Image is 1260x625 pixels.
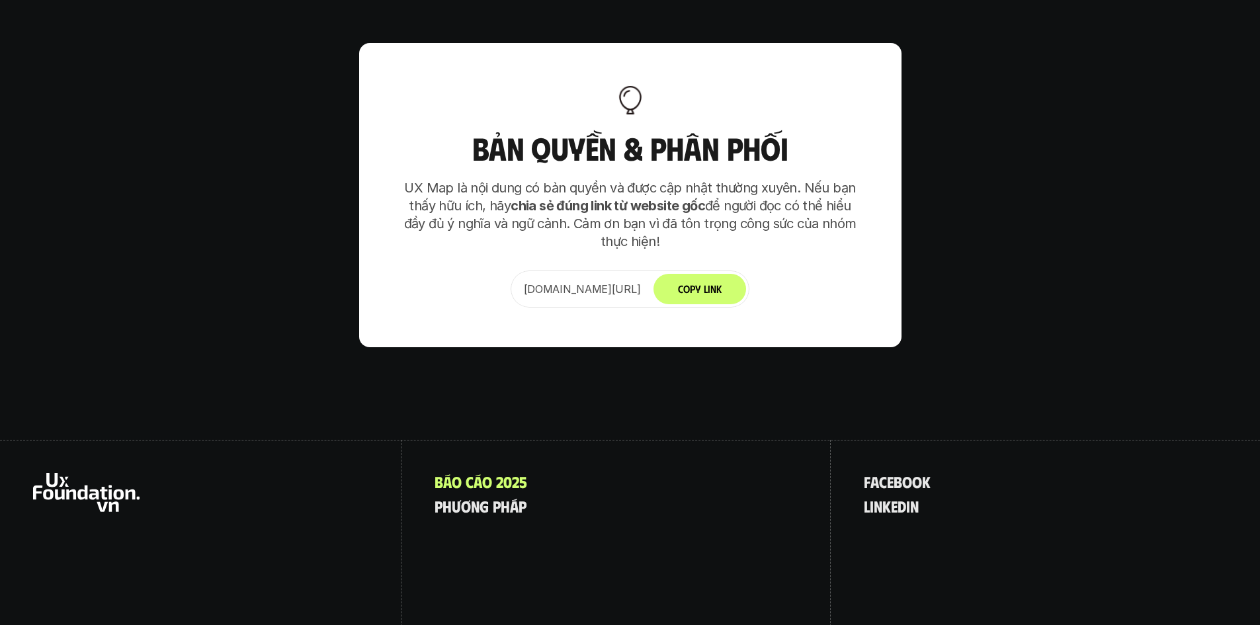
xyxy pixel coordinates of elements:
p: UX Map là nội dung có bản quyền và được cập nhật thường xuyên. Nếu bạn thấy hữu ích, hãy để người... [399,179,862,251]
span: b [894,473,902,490]
span: f [864,473,870,490]
a: phươngpháp [435,497,526,515]
span: 2 [512,473,519,490]
span: ơ [461,497,471,515]
span: i [870,497,874,515]
span: o [902,473,912,490]
button: Copy Link [653,274,746,304]
span: á [510,497,519,515]
span: o [482,473,492,490]
span: á [474,473,482,490]
span: á [443,473,452,490]
span: n [874,497,882,515]
span: 5 [519,473,527,490]
span: o [912,473,922,490]
span: n [471,497,480,515]
h3: Bản quyền & Phân phối [399,131,862,166]
span: c [879,473,887,490]
strong: chia sẻ đúng link từ website gốc [511,198,705,214]
span: g [480,497,489,515]
span: p [493,497,501,515]
p: [DOMAIN_NAME][URL] [524,281,641,297]
span: l [864,497,870,515]
span: h [501,497,510,515]
span: o [452,473,462,490]
a: Báocáo2025 [435,473,527,490]
span: e [891,497,898,515]
span: 0 [503,473,512,490]
span: n [910,497,919,515]
span: k [922,473,931,490]
span: ư [452,497,461,515]
a: facebook [864,473,931,490]
span: e [887,473,894,490]
span: c [466,473,474,490]
span: B [435,473,443,490]
span: h [442,497,452,515]
a: linkedin [864,497,919,515]
span: 2 [496,473,503,490]
span: i [906,497,910,515]
span: a [870,473,879,490]
span: p [519,497,526,515]
span: p [435,497,442,515]
span: d [898,497,906,515]
span: k [882,497,891,515]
